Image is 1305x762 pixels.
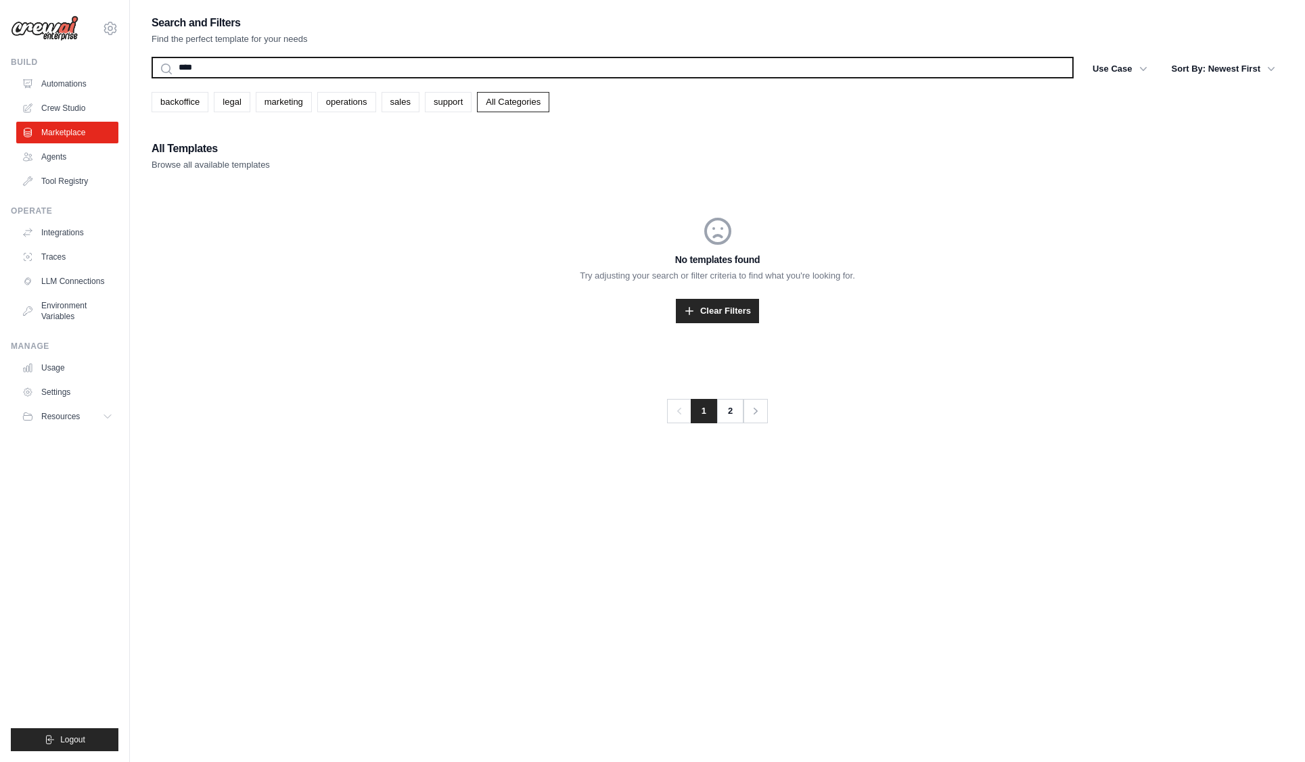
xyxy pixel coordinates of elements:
[16,170,118,192] a: Tool Registry
[1084,57,1155,81] button: Use Case
[11,16,78,41] img: Logo
[691,399,717,423] span: 1
[425,92,472,112] a: support
[16,97,118,119] a: Crew Studio
[477,92,549,112] a: All Categories
[16,222,118,243] a: Integrations
[60,734,85,745] span: Logout
[16,73,118,95] a: Automations
[152,14,308,32] h2: Search and Filters
[41,411,80,422] span: Resources
[11,728,118,751] button: Logout
[16,270,118,292] a: LLM Connections
[152,32,308,46] p: Find the perfect template for your needs
[11,57,118,68] div: Build
[317,92,376,112] a: operations
[676,299,759,323] a: Clear Filters
[1164,57,1283,81] button: Sort By: Newest First
[11,341,118,352] div: Manage
[16,122,118,143] a: Marketplace
[382,92,419,112] a: sales
[152,92,208,112] a: backoffice
[16,406,118,427] button: Resources
[16,246,118,268] a: Traces
[152,269,1283,283] p: Try adjusting your search or filter criteria to find what you're looking for.
[667,399,768,423] nav: Pagination
[716,399,743,423] a: 2
[152,139,270,158] h2: All Templates
[16,381,118,403] a: Settings
[11,206,118,216] div: Operate
[152,158,270,172] p: Browse all available templates
[1237,697,1305,762] iframe: Chat Widget
[16,357,118,379] a: Usage
[16,146,118,168] a: Agents
[1237,697,1305,762] div: 聊天小组件
[256,92,312,112] a: marketing
[214,92,250,112] a: legal
[16,295,118,327] a: Environment Variables
[152,253,1283,266] h3: No templates found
